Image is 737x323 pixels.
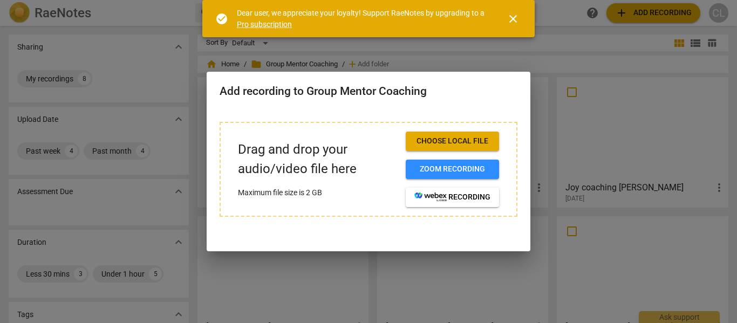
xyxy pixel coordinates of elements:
div: Dear user, we appreciate your loyalty! Support RaeNotes by upgrading to a [237,8,487,30]
button: Close [500,6,526,32]
span: recording [414,192,490,203]
button: Choose local file [406,132,499,151]
p: Drag and drop your audio/video file here [238,140,397,178]
span: Choose local file [414,136,490,147]
span: Zoom recording [414,164,490,175]
span: check_circle [215,12,228,25]
button: Zoom recording [406,160,499,179]
a: Pro subscription [237,20,292,29]
h2: Add recording to Group Mentor Coaching [220,85,517,98]
p: Maximum file size is 2 GB [238,187,397,198]
span: close [507,12,520,25]
button: recording [406,188,499,207]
